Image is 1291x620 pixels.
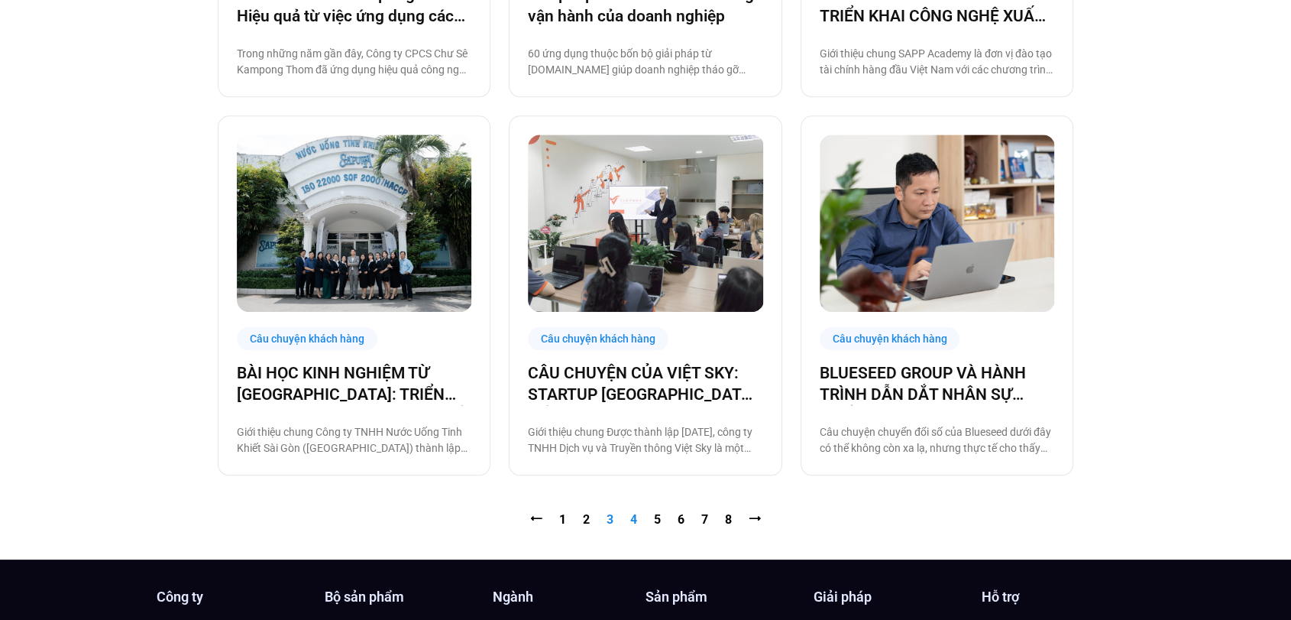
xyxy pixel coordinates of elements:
a: BÀI HỌC KINH NGHIỆM TỪ [GEOGRAPHIC_DATA]: TRIỂN KHAI CÔNG NGHỆ CHO BA THẾ HỆ NHÂN SỰ [237,362,471,405]
h4: Hỗ trợ [982,590,1134,604]
h4: Giải pháp [814,590,966,604]
h4: Ngành [493,590,645,604]
a: BLUESEED GROUP VÀ HÀNH TRÌNH DẪN DẮT NHÂN SỰ TRIỂN KHAI CÔNG NGHỆ [820,362,1054,405]
p: Trong những năm gần đây, Công ty CPCS Chư Sê Kampong Thom đã ứng dụng hiệu quả công nghệ thông ti... [237,46,471,78]
div: Câu chuyện khách hàng [237,327,377,351]
nav: Pagination [218,511,1073,529]
p: Giới thiệu chung Công ty TNHH Nước Uống Tinh Khiết Sài Gòn ([GEOGRAPHIC_DATA]) thành lập [DATE] b... [237,424,471,456]
a: 2 [583,512,590,527]
p: Câu chuyện chuyển đổi số của Blueseed dưới đây có thể không còn xa lạ, nhưng thực tế cho thấy nó ... [820,424,1054,456]
p: 60 ứng dụng thuộc bốn bộ giải pháp từ [DOMAIN_NAME] giúp doanh nghiệp tháo gỡ điểm nghẽn trong vậ... [528,46,762,78]
div: Câu chuyện khách hàng [820,327,960,351]
a: 5 [654,512,661,527]
h4: Sản phẩm [645,590,798,604]
p: Giới thiệu chung Được thành lập [DATE], công ty TNHH Dịch vụ và Truyền thông Việt Sky là một agen... [528,424,762,456]
a: 1 [559,512,566,527]
p: Giới thiệu chung SAPP Academy là đơn vị đào tạo tài chính hàng đầu Việt Nam với các chương trình ... [820,46,1054,78]
a: 8 [725,512,732,527]
div: Câu chuyện khách hàng [528,327,668,351]
a: 4 [630,512,637,527]
h4: Bộ sản phẩm [325,590,477,604]
a: ⭠ [530,512,542,527]
a: CÂU CHUYỆN CỦA VIỆT SKY: STARTUP [GEOGRAPHIC_DATA] SỐ HOÁ NGAY TỪ KHI CHỈ CÓ 5 NHÂN SỰ [528,362,762,405]
a: 6 [678,512,684,527]
a: ⭢ [749,512,761,527]
a: 7 [701,512,708,527]
h4: Công ty [157,590,309,604]
span: 3 [607,512,613,527]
